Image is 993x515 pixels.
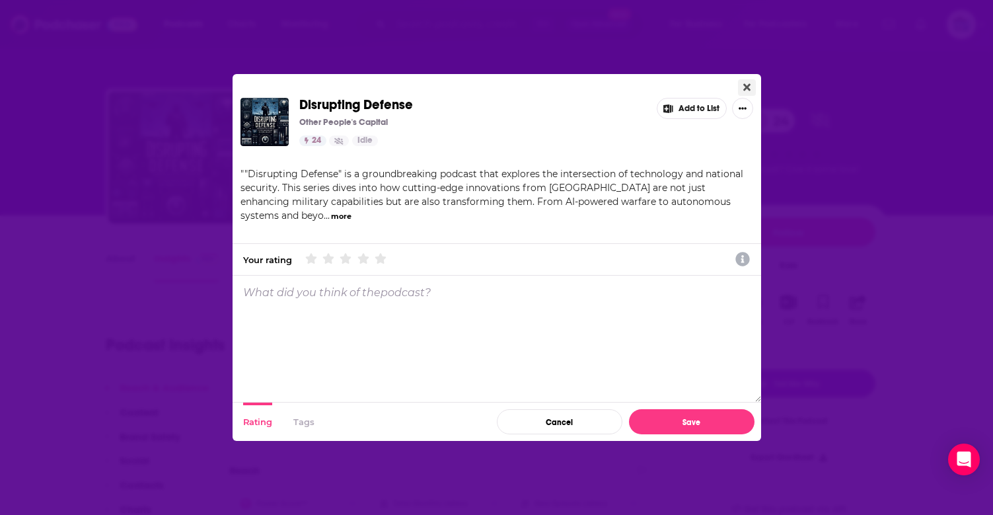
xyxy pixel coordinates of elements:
a: Idle [352,136,378,146]
p: Other People's Capital [299,117,388,128]
button: Save [629,409,754,434]
a: Show additional information [735,251,750,269]
button: Add to List [657,98,727,119]
button: Show More Button [732,98,753,119]
div: Open Intercom Messenger [948,444,980,475]
button: Cancel [497,409,622,434]
button: Rating [243,403,272,441]
span: 24 [312,134,321,147]
button: more [331,211,351,222]
span: " [240,168,743,221]
span: ... [324,210,330,221]
a: 24 [299,136,326,146]
div: Your rating [243,255,292,265]
span: Disrupting Defense [299,97,413,113]
p: What did you think of the podcast ? [243,286,431,299]
span: Idle [357,134,373,147]
button: Close [738,79,756,96]
button: Tags [293,403,314,441]
span: "Disrupting Defense" is a groundbreaking podcast that explores the intersection of technology and... [240,168,743,221]
img: Disrupting Defense [240,98,289,146]
a: Disrupting Defense [299,98,413,112]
